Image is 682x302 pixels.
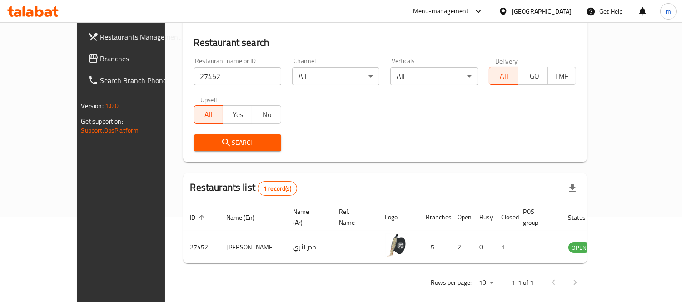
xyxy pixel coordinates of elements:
span: Search [201,137,274,149]
span: Yes [227,108,249,121]
td: 5 [419,231,451,263]
th: Branches [419,203,451,231]
button: TMP [547,67,577,85]
span: OPEN [568,243,591,253]
span: Get support on: [81,115,123,127]
table: enhanced table [183,203,640,263]
span: Name (Ar) [294,206,321,228]
div: Total records count [258,181,297,196]
span: POS group [523,206,550,228]
a: Branches [80,48,191,69]
div: All [390,67,478,85]
div: All [292,67,379,85]
input: Search for restaurant name or ID.. [194,67,281,85]
span: Name (En) [227,212,267,223]
h2: Restaurant search [194,36,577,50]
div: [GEOGRAPHIC_DATA] [512,6,572,16]
span: TMP [551,69,573,83]
button: Search [194,134,281,151]
span: 1 record(s) [258,184,297,193]
button: All [489,67,518,85]
span: 1.0.0 [105,100,119,112]
p: Rows per page: [431,277,472,288]
span: All [198,108,220,121]
td: جدر نثري [286,231,332,263]
span: Version: [81,100,104,112]
a: Restaurants Management [80,26,191,48]
label: Delivery [495,58,518,64]
span: Restaurants Management [100,31,184,42]
button: Yes [223,105,252,124]
td: [PERSON_NAME] [219,231,286,263]
a: Search Branch Phone [80,69,191,91]
img: Jeder Nathri [385,234,408,257]
button: TGO [518,67,548,85]
td: 1 [494,231,516,263]
label: Upsell [200,96,217,103]
span: Search Branch Phone [100,75,184,86]
th: Open [451,203,473,231]
div: Rows per page: [475,276,497,290]
span: Ref. Name [339,206,367,228]
button: All [194,105,224,124]
span: Status [568,212,598,223]
a: Support.OpsPlatform [81,124,139,136]
td: 27452 [183,231,219,263]
th: Closed [494,203,516,231]
div: OPEN [568,242,591,253]
span: Branches [100,53,184,64]
span: TGO [522,69,544,83]
button: No [252,105,281,124]
span: m [666,6,671,16]
p: 1-1 of 1 [512,277,533,288]
h2: Restaurants list [190,181,297,196]
div: Menu-management [413,6,469,17]
td: 0 [473,231,494,263]
span: No [256,108,278,121]
td: 2 [451,231,473,263]
div: Export file [562,178,583,199]
th: Busy [473,203,494,231]
span: ID [190,212,208,223]
th: Logo [378,203,419,231]
span: All [493,69,515,83]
